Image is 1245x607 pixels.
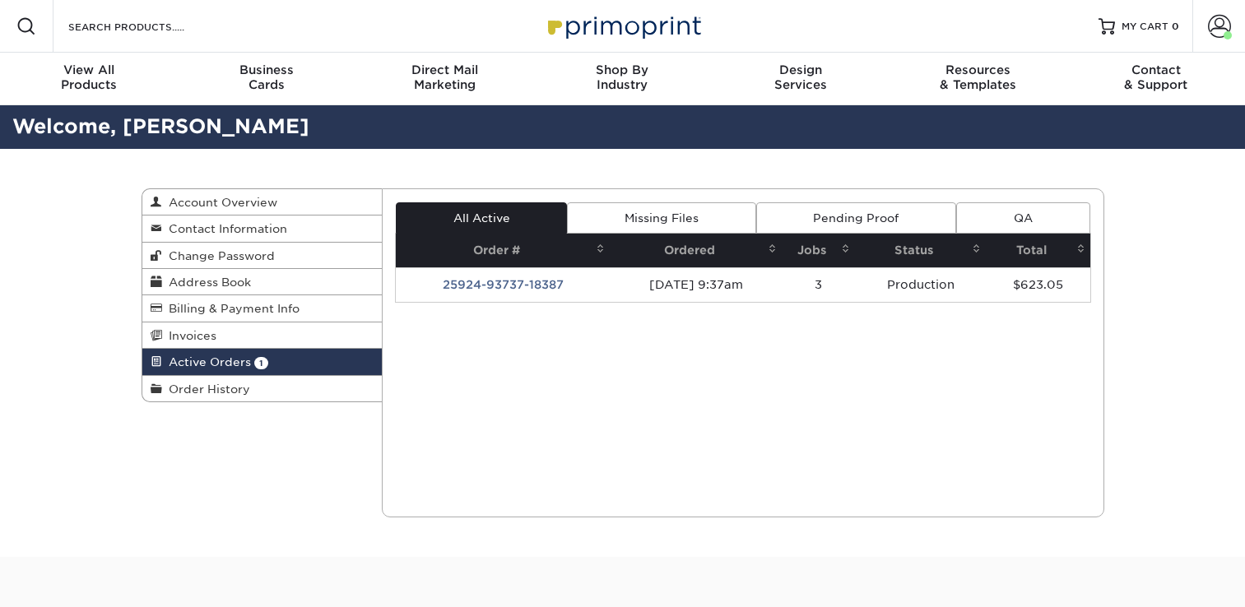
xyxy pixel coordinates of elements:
[533,63,711,77] span: Shop By
[756,202,956,234] a: Pending Proof
[541,8,705,44] img: Primoprint
[567,202,755,234] a: Missing Files
[162,222,287,235] span: Contact Information
[162,355,251,368] span: Active Orders
[142,322,383,349] a: Invoices
[712,63,890,77] span: Design
[162,276,251,289] span: Address Book
[396,234,610,267] th: Order #
[956,202,1089,234] a: QA
[162,302,300,315] span: Billing & Payment Info
[533,53,711,105] a: Shop ByIndustry
[890,63,1067,77] span: Resources
[1122,20,1168,34] span: MY CART
[890,53,1067,105] a: Resources& Templates
[142,189,383,215] a: Account Overview
[142,349,383,375] a: Active Orders 1
[890,63,1067,92] div: & Templates
[178,63,355,92] div: Cards
[1067,63,1245,77] span: Contact
[610,234,782,267] th: Ordered
[782,267,855,302] td: 3
[142,295,383,322] a: Billing & Payment Info
[254,357,268,369] span: 1
[782,234,855,267] th: Jobs
[355,63,533,92] div: Marketing
[162,196,277,209] span: Account Overview
[1067,63,1245,92] div: & Support
[855,234,986,267] th: Status
[1172,21,1179,32] span: 0
[355,63,533,77] span: Direct Mail
[142,243,383,269] a: Change Password
[396,267,610,302] td: 25924-93737-18387
[610,267,782,302] td: [DATE] 9:37am
[533,63,711,92] div: Industry
[396,202,567,234] a: All Active
[142,269,383,295] a: Address Book
[162,329,216,342] span: Invoices
[67,16,227,36] input: SEARCH PRODUCTS.....
[986,267,1089,302] td: $623.05
[712,53,890,105] a: DesignServices
[986,234,1089,267] th: Total
[142,376,383,401] a: Order History
[142,215,383,242] a: Contact Information
[178,63,355,77] span: Business
[1067,53,1245,105] a: Contact& Support
[162,382,250,396] span: Order History
[162,249,275,262] span: Change Password
[712,63,890,92] div: Services
[178,53,355,105] a: BusinessCards
[855,267,986,302] td: Production
[355,53,533,105] a: Direct MailMarketing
